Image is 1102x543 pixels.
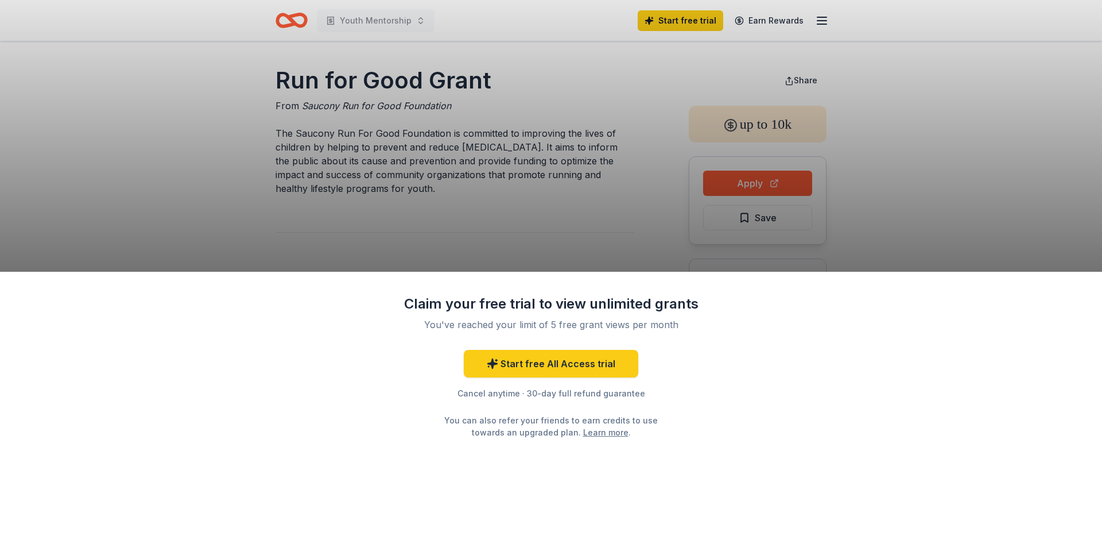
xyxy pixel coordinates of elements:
[402,387,700,400] div: Cancel anytime · 30-day full refund guarantee
[402,295,700,313] div: Claim your free trial to view unlimited grants
[416,318,686,332] div: You've reached your limit of 5 free grant views per month
[434,414,668,438] div: You can also refer your friends to earn credits to use towards an upgraded plan. .
[583,426,628,438] a: Learn more
[464,350,638,378] a: Start free All Access trial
